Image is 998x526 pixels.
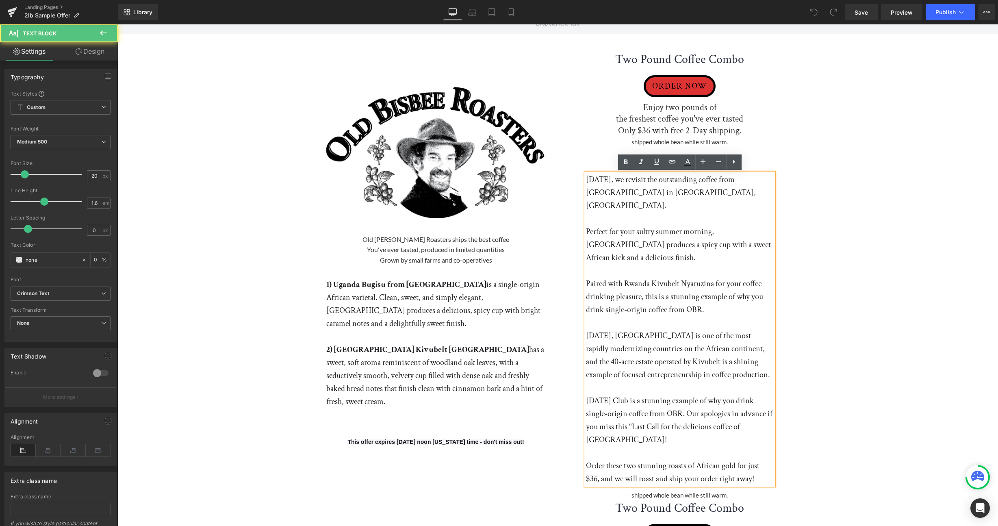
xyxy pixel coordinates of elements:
[209,255,369,265] strong: 1) Uganda Bugisu from [GEOGRAPHIC_DATA]
[209,254,428,306] p: is a single-origin African varietal. Clean, sweet, and simply elegant, [GEOGRAPHIC_DATA] produces...
[27,104,46,111] b: Custom
[469,201,656,240] p: Perfect for your sultry summer morning, [GEOGRAPHIC_DATA] produces a spicy cup with a sweet Afric...
[11,307,111,313] div: Text Transform
[209,220,428,230] p: You've ever tasted, produced in limited quantities
[498,28,627,51] a: Two Pound Coffee Combo
[11,90,111,97] div: Text Styles
[11,435,111,440] div: Alignment
[26,255,78,264] input: Color
[11,188,111,193] div: Line Height
[482,4,501,20] a: Tablet
[806,4,822,20] button: Undo
[118,4,158,20] a: New Library
[102,200,109,206] span: em
[11,277,111,283] div: Font
[935,9,956,15] span: Publish
[24,4,118,11] a: Landing Pages
[102,173,109,178] span: px
[11,370,85,378] div: Enable
[469,253,656,292] p: Paired with Rwanda Kivubelt Nyaruzina for your coffee drinking pleasure, this is a stunning examp...
[501,4,521,20] a: Mobile
[91,253,110,267] div: %
[881,4,922,20] a: Preview
[11,494,111,500] div: Extra class name
[11,413,38,425] div: Alignment
[531,129,594,137] strong: 2 lbs. roasted to order
[526,51,598,73] button: ORDER NOW
[230,414,406,421] span: This offer expires [DATE] noon [US_STATE] time - don't miss out!
[17,139,47,145] b: Medium 500
[462,4,482,20] a: Laptop
[11,473,57,484] div: Extra class name
[970,498,990,518] div: Open Intercom Messenger
[469,305,656,357] p: [DATE], [GEOGRAPHIC_DATA] is one of the most rapidly modernizing countries on the African contine...
[453,101,672,113] h3: Only $36 with free 2-Day shipping.
[23,30,56,37] span: Text Block
[102,228,109,233] span: px
[469,149,656,188] p: [DATE], we revisit the outstanding coffee from [GEOGRAPHIC_DATA] in [GEOGRAPHIC_DATA], [GEOGRAPHI...
[11,69,44,80] div: Typography
[498,477,627,500] a: Two Pound Coffee Combo
[855,8,868,17] span: Save
[443,4,462,20] a: Desktop
[453,78,672,101] h3: Enjoy two pounds of the freshest coffee you've ever tasted
[535,57,590,67] span: ORDER NOW
[978,4,995,20] button: More
[11,242,111,248] div: Text Color
[926,4,975,20] button: Publish
[526,500,598,522] button: ORDER NOW
[11,215,111,221] div: Letter Spacing
[209,254,428,397] div: To enrich screen reader interactions, please activate Accessibility in Grammarly extension settings
[825,4,842,20] button: Redo
[133,9,152,16] span: Library
[17,290,49,297] i: Crimson Text
[209,319,428,384] p: has a sweet, soft aroma reminiscent of woodland oak leaves, with a seductively smooth, velvety cu...
[469,149,656,461] div: To enrich screen reader interactions, please activate Accessibility in Grammarly extension settings
[469,435,656,461] p: Order these two stunning roasts of African gold for just $36, and we will roast and ship your ord...
[209,320,412,330] strong: 2) [GEOGRAPHIC_DATA] Kivubelt [GEOGRAPHIC_DATA]
[61,42,119,61] a: Design
[11,161,111,166] div: Font Size
[469,370,656,422] p: [DATE] Club is a stunning example of why you drink single-origin coffee from OBR. Our apologies i...
[514,467,610,474] span: shipped whole bean while still warm.
[453,113,672,123] div: shipped whole bean while still warm.
[209,210,428,220] p: Old [PERSON_NAME] Roasters ships the best coffee
[5,387,116,406] button: More settings
[117,24,998,526] iframe: To enrich screen reader interactions, please activate Accessibility in Grammarly extension settings
[203,397,434,439] div: To enrich screen reader interactions, please activate Accessibility in Grammarly extension settings
[209,230,428,241] p: Grown by small farms and co-operatives
[43,393,76,401] p: More settings
[17,320,30,326] b: None
[24,12,70,19] span: 2lb Sample Offer
[891,8,913,17] span: Preview
[11,126,111,132] div: Font Weight
[11,348,46,360] div: Text Shadow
